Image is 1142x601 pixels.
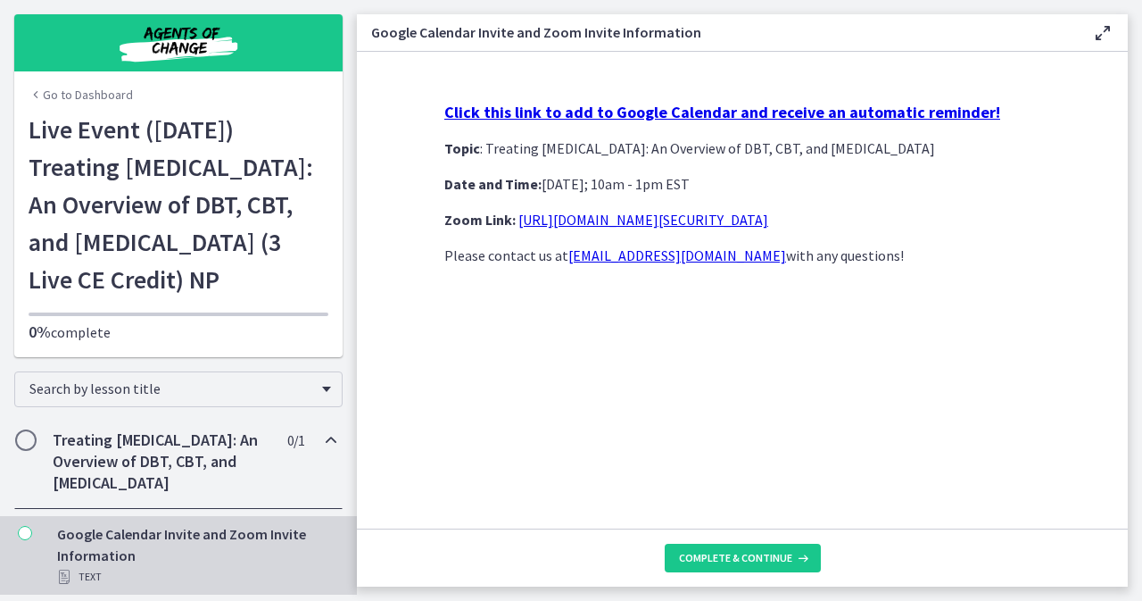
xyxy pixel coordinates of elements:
[444,102,1000,122] strong: Click this link to add to Google Calendar and receive an automatic reminder!
[444,173,1040,195] p: [DATE]; 10am - 1pm EST
[444,245,1040,266] p: Please contact us at with any questions!
[444,139,480,157] strong: Topic
[444,211,516,229] strong: Zoom Link:
[568,246,786,264] a: [EMAIL_ADDRESS][DOMAIN_NAME]
[29,111,328,298] h1: Live Event ([DATE]) Treating [MEDICAL_DATA]: An Overview of DBT, CBT, and [MEDICAL_DATA] (3 Live ...
[29,380,313,397] span: Search by lesson title
[53,430,270,494] h2: Treating [MEDICAL_DATA]: An Overview of DBT, CBT, and [MEDICAL_DATA]
[29,321,51,342] span: 0%
[371,21,1063,43] h3: Google Calendar Invite and Zoom Invite Information
[29,321,328,343] p: complete
[444,104,1000,121] a: Click this link to add to Google Calendar and receive an automatic reminder!
[71,21,285,64] img: Agents of Change Social Work Test Prep
[57,566,335,588] div: Text
[29,86,133,104] a: Go to Dashboard
[444,138,1040,159] p: : Treating [MEDICAL_DATA]: An Overview of DBT, CBT, and [MEDICAL_DATA]
[444,175,542,193] strong: Date and Time:
[57,523,335,588] div: Google Calendar Invite and Zoom Invite Information
[287,430,304,451] span: 0 / 1
[665,544,821,572] button: Complete & continue
[679,551,792,565] span: Complete & continue
[518,211,768,229] a: [URL][DOMAIN_NAME][SECURITY_DATA]
[14,371,343,407] div: Search by lesson title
